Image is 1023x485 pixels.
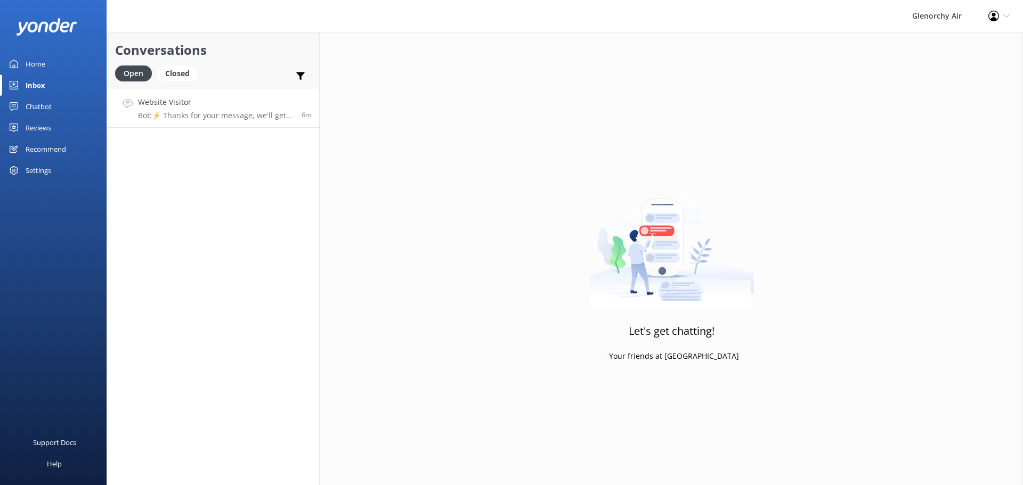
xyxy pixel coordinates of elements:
[26,75,45,96] div: Inbox
[26,117,51,138] div: Reviews
[629,323,715,340] h3: Let's get chatting!
[115,40,311,60] h2: Conversations
[26,138,66,160] div: Recommend
[115,65,152,81] div: Open
[115,67,157,79] a: Open
[26,96,52,117] div: Chatbot
[302,110,311,119] span: Oct 08 2025 02:47pm (UTC +13:00) Pacific/Auckland
[47,453,62,474] div: Help
[26,160,51,181] div: Settings
[157,65,198,81] div: Closed
[157,67,203,79] a: Closed
[107,88,319,128] a: Website VisitorBot:⚡ Thanks for your message, we'll get back to you as soon as we can. You're als...
[589,176,754,309] img: artwork of a man stealing a conversation from at giant smartphone
[138,96,294,108] h4: Website Visitor
[26,53,45,75] div: Home
[138,111,294,120] p: Bot: ⚡ Thanks for your message, we'll get back to you as soon as we can. You're also welcome to k...
[33,432,76,453] div: Support Docs
[604,350,739,362] p: - Your friends at [GEOGRAPHIC_DATA]
[16,18,77,36] img: yonder-white-logo.png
